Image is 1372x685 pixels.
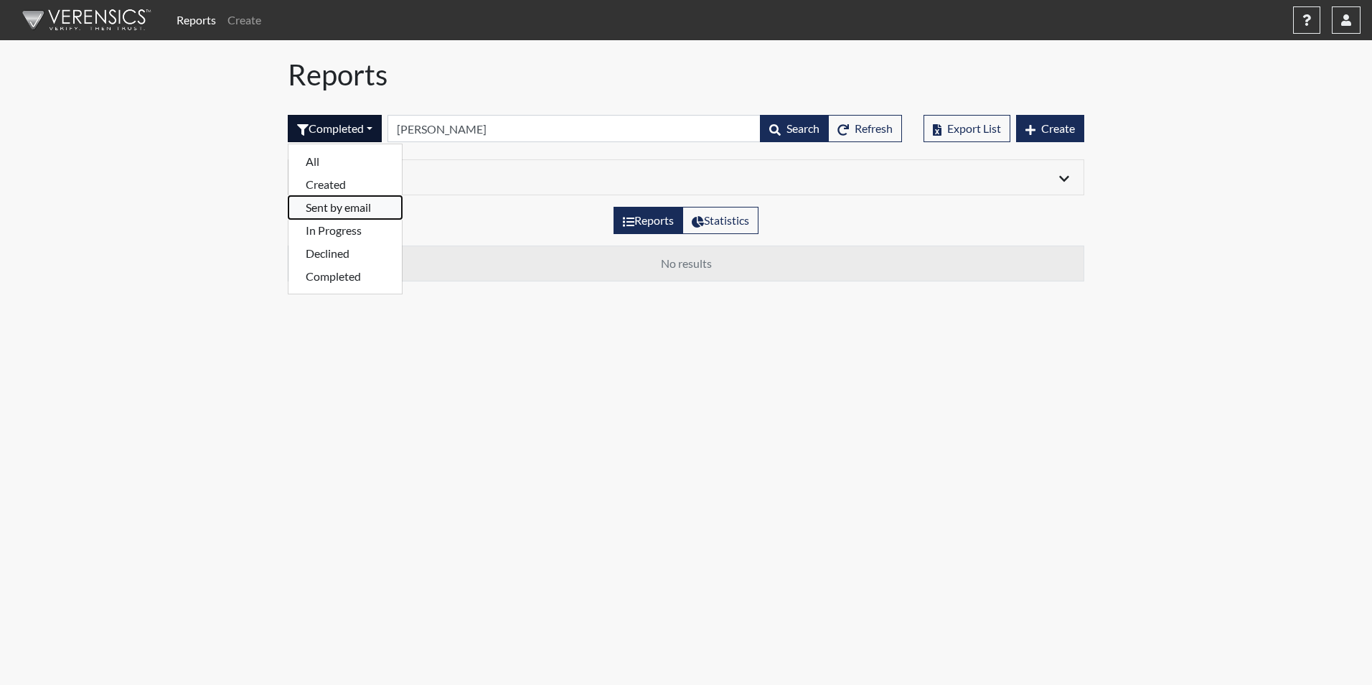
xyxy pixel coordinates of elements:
button: Completed [288,115,382,142]
button: Create [1016,115,1084,142]
button: Export List [924,115,1010,142]
span: Create [1041,121,1075,135]
div: Filter by interview status [288,115,382,142]
span: Search [786,121,819,135]
a: Create [222,6,267,34]
button: Sent by email [288,196,402,219]
button: All [288,150,402,173]
a: Reports [171,6,222,34]
label: View statistics about completed interviews [682,207,758,234]
button: Declined [288,242,402,265]
h1: Reports [288,57,1084,92]
button: In Progress [288,219,402,242]
div: Click to expand/collapse filters [292,169,1080,186]
span: Refresh [855,121,893,135]
input: Search by Registration ID, Interview Number, or Investigation Name. [387,115,761,142]
button: Refresh [828,115,902,142]
label: View the list of reports [614,207,683,234]
td: No results [288,246,1084,281]
button: Search [760,115,829,142]
span: Export List [947,121,1001,135]
button: Completed [288,265,402,288]
h6: Filters [303,169,675,182]
button: Created [288,173,402,196]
